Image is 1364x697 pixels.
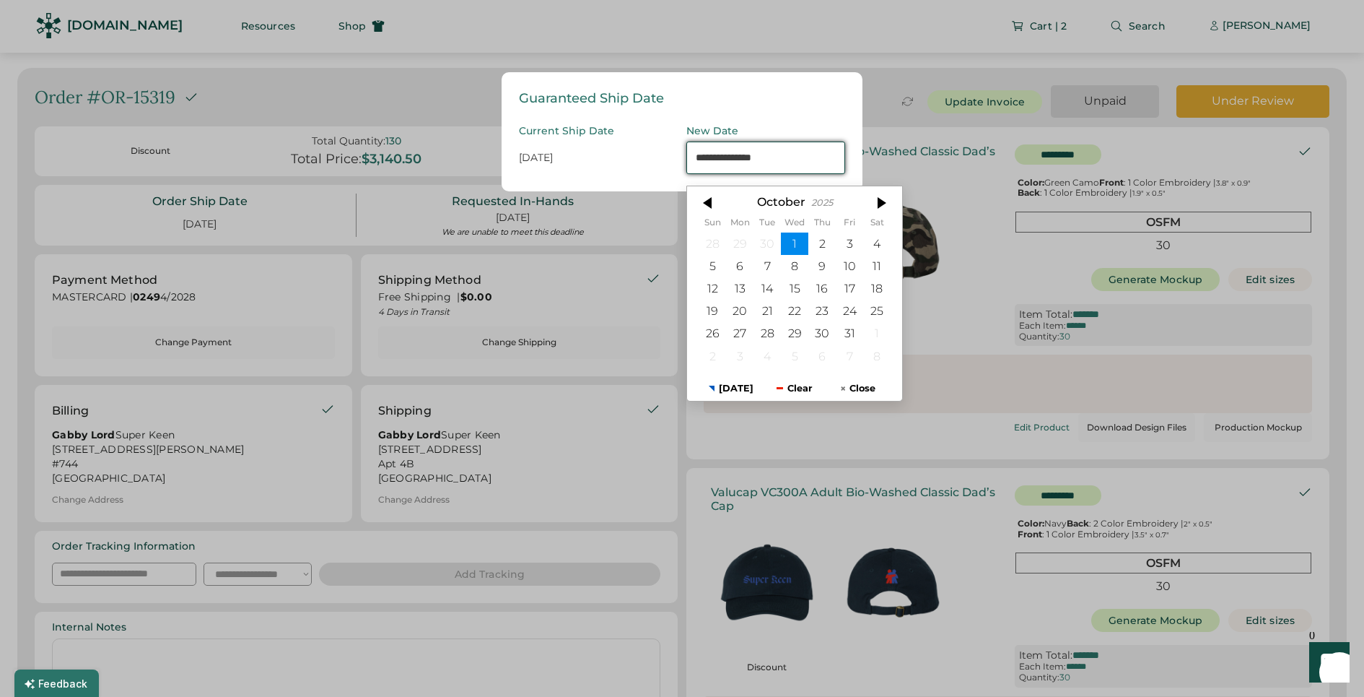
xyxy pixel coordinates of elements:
div: October 10, 2025 [836,255,863,277]
div: October [757,195,805,209]
div: November 8, 2025 [863,345,891,368]
div: October 3, 2025 [836,233,863,255]
div: October 8, 2025 [781,255,808,277]
div: October 1, 2025 [781,233,808,255]
div: October 21, 2025 [753,300,781,323]
th: Wednesday [781,218,808,233]
div: September 28, 2025 [699,233,726,255]
div: November 3, 2025 [726,345,753,368]
div: November 5, 2025 [781,345,808,368]
div: October 26, 2025 [699,323,726,345]
div: October 5, 2025 [699,255,726,277]
div: October 31, 2025 [836,323,863,345]
div: October 20, 2025 [726,300,753,323]
div: October 18, 2025 [863,277,891,300]
button: Close [826,376,890,401]
th: Thursday [808,218,836,233]
div: October 4, 2025 [863,233,891,255]
div: October 24, 2025 [836,300,863,323]
div: [DATE] [519,151,678,165]
div: October 28, 2025 [753,323,781,345]
div: November 1, 2025 [863,323,891,345]
div: September 30, 2025 [753,233,781,255]
div: October 14, 2025 [753,277,781,300]
div: October 29, 2025 [781,323,808,345]
iframe: Front Chat [1295,632,1358,694]
button: [DATE] [699,376,763,401]
th: Tuesday [753,218,781,233]
div: October 16, 2025 [808,277,836,300]
div: October 17, 2025 [836,277,863,300]
div: October 27, 2025 [726,323,753,345]
div: October 11, 2025 [863,255,891,277]
div: October 19, 2025 [699,300,726,323]
div: September 29, 2025 [726,233,753,255]
div: October 23, 2025 [808,300,836,323]
div: 2025 [811,197,833,208]
div: November 4, 2025 [753,345,781,368]
div: October 22, 2025 [781,300,808,323]
div: October 2, 2025 [808,233,836,255]
div: October 13, 2025 [726,277,753,300]
div: Current Ship Date [519,125,614,137]
div: November 2, 2025 [699,345,726,368]
th: Friday [836,218,863,233]
div: October 15, 2025 [781,277,808,300]
div: Guaranteed Ship Date [519,90,845,108]
div: October 12, 2025 [699,277,726,300]
div: November 7, 2025 [836,345,863,368]
div: October 30, 2025 [808,323,836,345]
div: October 7, 2025 [753,255,781,277]
th: Sunday [699,218,726,233]
div: November 6, 2025 [808,345,836,368]
div: October 9, 2025 [808,255,836,277]
div: New Date [686,125,738,137]
th: Monday [726,218,753,233]
div: October 25, 2025 [863,300,891,323]
button: Clear [763,376,826,401]
div: October 6, 2025 [726,255,753,277]
th: Saturday [863,218,891,233]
